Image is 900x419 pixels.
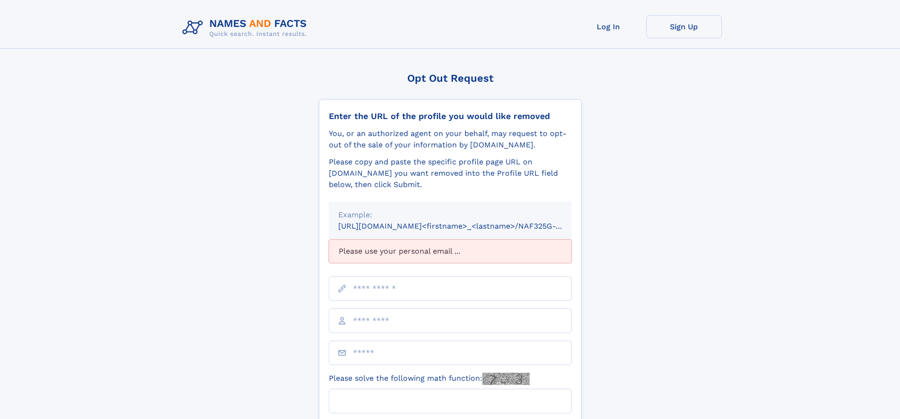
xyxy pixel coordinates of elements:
div: You, or an authorized agent on your behalf, may request to opt-out of the sale of your informatio... [329,128,572,151]
div: Please use your personal email ... [329,239,572,263]
label: Please solve the following math function: [329,373,530,385]
a: Sign Up [646,15,722,38]
div: Please copy and paste the specific profile page URL on [DOMAIN_NAME] you want removed into the Pr... [329,156,572,190]
small: [URL][DOMAIN_NAME]<firstname>_<lastname>/NAF325G-xxxxxxxx [338,222,590,231]
img: Logo Names and Facts [179,15,315,41]
div: Enter the URL of the profile you would like removed [329,111,572,121]
div: Example: [338,209,562,221]
div: Opt Out Request [319,72,582,84]
a: Log In [571,15,646,38]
